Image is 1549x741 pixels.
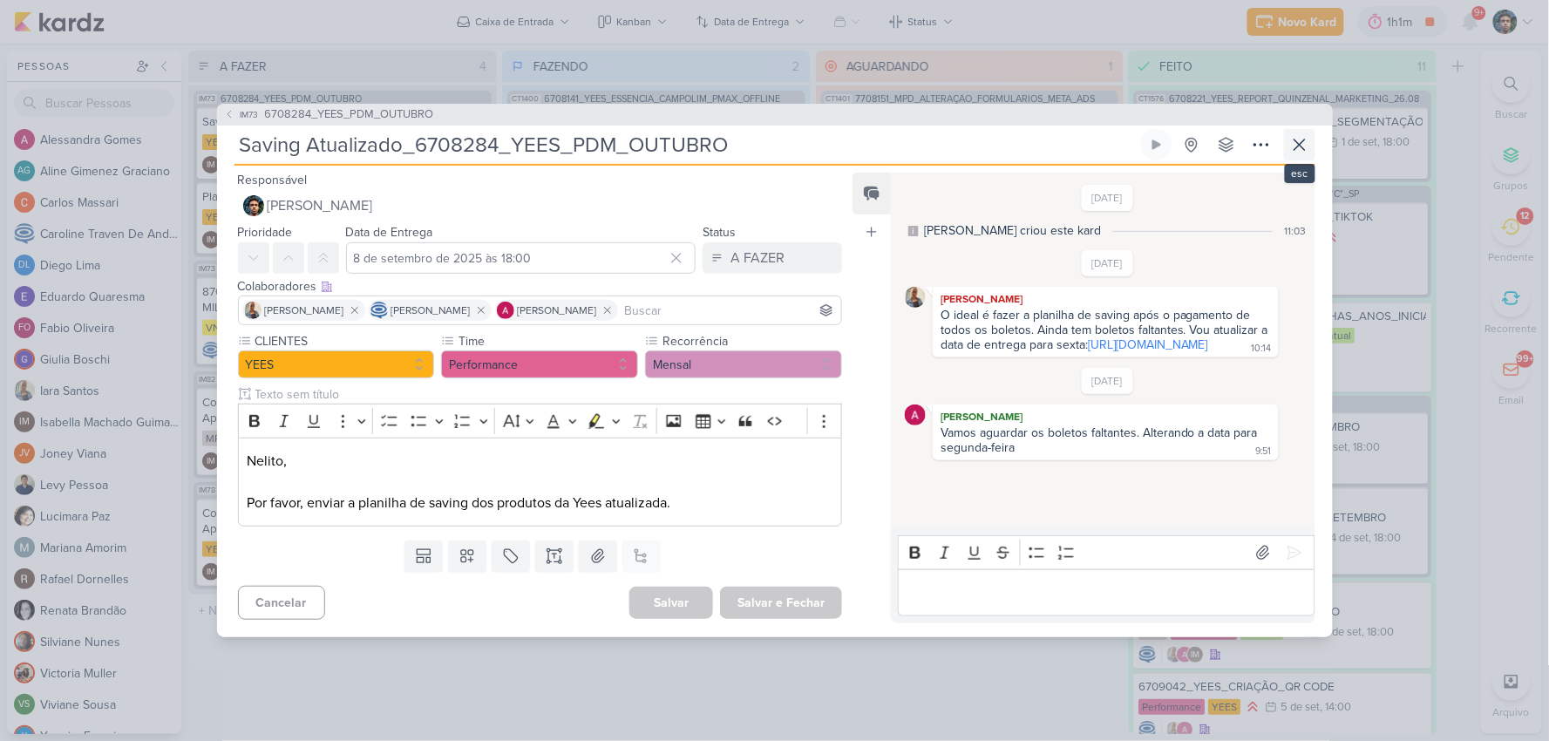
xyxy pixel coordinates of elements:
[238,350,435,378] button: YEES
[924,221,1101,240] div: [PERSON_NAME] criou este kard
[1088,337,1208,352] a: [URL][DOMAIN_NAME]
[905,287,926,308] img: Iara Santos
[254,332,435,350] label: CLIENTES
[238,108,262,121] span: IM73
[265,106,434,124] span: 6708284_YEES_PDM_OUTUBRO
[1252,342,1272,356] div: 10:14
[346,225,433,240] label: Data de Entrega
[941,308,1272,352] div: O ideal é fazer a planilha de saving após o pagamento de todos os boletos. Ainda tem boletos falt...
[898,569,1315,617] div: Editor editing area: main
[370,302,388,319] img: Caroline Traven De Andrade
[346,242,696,274] input: Select a date
[518,303,597,318] span: [PERSON_NAME]
[238,438,843,527] div: Editor editing area: main
[941,425,1261,455] div: Vamos aguardar os boletos faltantes. Alterando a data para segunda-feira
[238,404,843,438] div: Editor toolbar
[645,350,842,378] button: Mensal
[1150,138,1164,152] div: Ligar relógio
[1256,445,1272,459] div: 9:51
[238,586,325,620] button: Cancelar
[238,173,308,187] label: Responsável
[238,225,293,240] label: Prioridade
[905,404,926,425] img: Alessandra Gomes
[703,225,736,240] label: Status
[265,303,344,318] span: [PERSON_NAME]
[497,302,514,319] img: Alessandra Gomes
[457,332,638,350] label: Time
[268,195,373,216] span: [PERSON_NAME]
[936,408,1274,425] div: [PERSON_NAME]
[243,195,264,216] img: Nelito Junior
[661,332,842,350] label: Recorrência
[238,277,843,296] div: Colaboradores
[244,302,262,319] img: Iara Santos
[703,242,842,274] button: A FAZER
[238,190,843,221] button: [PERSON_NAME]
[1285,164,1315,183] div: esc
[391,303,471,318] span: [PERSON_NAME]
[234,129,1138,160] input: Kard Sem Título
[247,451,832,513] p: Nelito, Por favor, enviar a planilha de saving dos produtos da Yees atualizada.
[252,385,843,404] input: Texto sem título
[730,248,785,269] div: A FAZER
[441,350,638,378] button: Performance
[622,300,839,321] input: Buscar
[1285,223,1307,239] div: 11:03
[936,290,1274,308] div: [PERSON_NAME]
[898,535,1315,569] div: Editor toolbar
[224,106,434,124] button: IM73 6708284_YEES_PDM_OUTUBRO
